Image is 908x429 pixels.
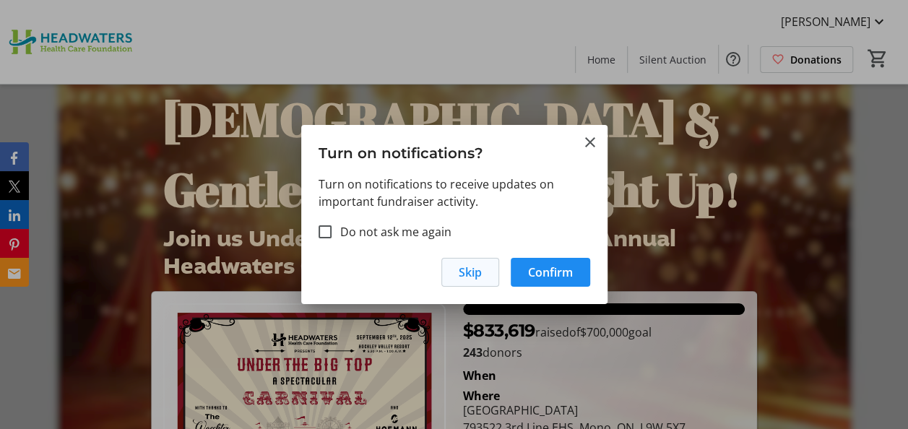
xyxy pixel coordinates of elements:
button: Skip [441,258,499,287]
h3: Turn on notifications? [301,125,608,175]
span: Skip [459,264,482,281]
button: Close [581,134,599,151]
button: Confirm [511,258,590,287]
p: Turn on notifications to receive updates on important fundraiser activity. [319,175,590,210]
span: Confirm [528,264,573,281]
label: Do not ask me again [332,223,451,240]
